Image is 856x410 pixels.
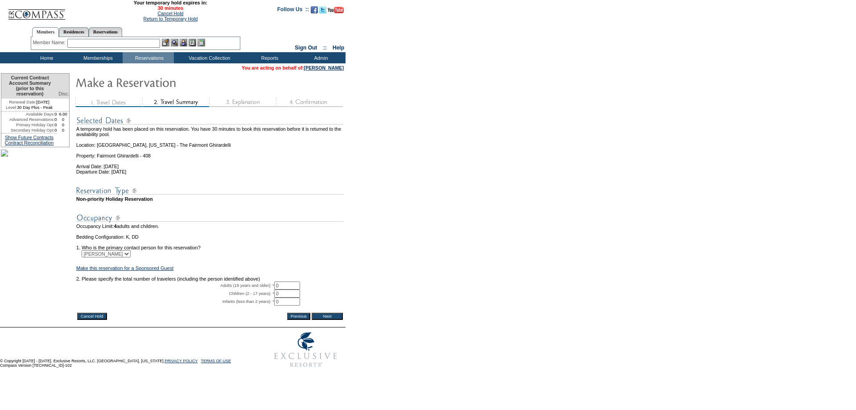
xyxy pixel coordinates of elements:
[54,122,57,128] td: 0
[276,98,343,107] img: step4_state1.gif
[333,45,344,51] a: Help
[57,128,69,133] td: 0
[142,98,209,107] img: step2_state2.gif
[76,126,344,137] td: A temporary hold has been placed on this reservation. You have 30 minutes to book this reservatio...
[89,27,122,37] a: Reservations
[1,117,54,122] td: Advanced Reservations:
[174,52,243,63] td: Vacation Collection
[295,45,317,51] a: Sign Out
[57,117,69,122] td: 0
[76,158,344,169] td: Arrival Date: [DATE]
[144,16,198,21] a: Return to Temporary Hold
[201,359,231,363] a: TERMS OF USE
[1,105,57,112] td: 30 Day Plus - Peak
[209,98,276,107] img: step3_state1.gif
[76,290,274,298] td: Children (2 - 17 years): *
[76,137,344,148] td: Location: [GEOGRAPHIC_DATA], [US_STATE] - The Fairmont Ghirardelli
[157,11,183,16] a: Cancel Hold
[76,148,344,158] td: Property: Fairmont Ghirardelli - 408
[77,313,107,320] input: Cancel Hold
[311,6,318,13] img: Become our fan on Facebook
[5,140,54,145] a: Contract Reconciliation
[242,65,344,70] span: You are acting on behalf of:
[75,73,254,91] img: Make Reservation
[76,234,344,240] td: Bedding Configuration: K, DD
[311,9,318,14] a: Become our fan on Facebook
[33,39,67,46] div: Member Name:
[76,276,344,282] td: 2. Please specify the total number of travelers (including the person identified above)
[1,99,57,105] td: [DATE]
[76,185,344,196] img: subTtlResType.gif
[71,52,123,63] td: Memberships
[123,52,174,63] td: Reservations
[319,6,326,13] img: Follow us on Twitter
[8,2,66,20] img: Compass Home
[287,313,310,320] input: Previous
[1,122,54,128] td: Primary Holiday Opt:
[171,39,178,46] img: View
[54,117,57,122] td: 0
[76,196,344,202] td: Non-priority Holiday Reservation
[198,39,205,46] img: b_calculator.gif
[76,265,173,271] a: Make this reservation for a Sponsored Guest
[189,39,196,46] img: Reservations
[266,327,346,372] img: Exclusive Resorts
[323,45,327,51] span: ::
[54,112,57,117] td: 0
[114,224,116,229] span: 4
[328,9,344,14] a: Subscribe to our YouTube Channel
[319,9,326,14] a: Follow us on Twitter
[243,52,294,63] td: Reports
[76,169,344,174] td: Departure Date: [DATE]
[312,313,343,320] input: Next
[9,99,36,105] span: Renewal Date:
[76,298,274,306] td: Infants (less than 2 years): *
[277,5,309,16] td: Follow Us ::
[180,39,187,46] img: Impersonate
[294,52,346,63] td: Admin
[1,112,54,117] td: Available Days:
[58,91,69,96] span: Disc.
[328,7,344,13] img: Subscribe to our YouTube Channel
[6,105,17,110] span: Level:
[76,282,274,290] td: Adults (18 years and older): *
[57,122,69,128] td: 0
[76,212,344,224] img: subTtlOccupancy.gif
[162,39,169,46] img: b_edit.gif
[304,65,344,70] a: [PERSON_NAME]
[76,115,344,126] img: subTtlSelectedDates.gif
[165,359,198,363] a: PRIVACY POLICY
[32,27,59,37] a: Members
[75,98,142,107] img: step1_state3.gif
[20,52,71,63] td: Home
[1,149,8,157] img: Shot-24-074.jpg
[76,240,344,250] td: 1. Who is the primary contact person for this reservation?
[1,128,54,133] td: Secondary Holiday Opt:
[70,5,271,11] span: 30 minutes
[5,135,53,140] a: Show Future Contracts
[1,74,57,99] td: Current Contract Account Summary (prior to this reservation)
[57,112,69,117] td: 6.00
[59,27,89,37] a: Residences
[76,224,344,229] td: Occupancy Limit: adults and children.
[54,128,57,133] td: 0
